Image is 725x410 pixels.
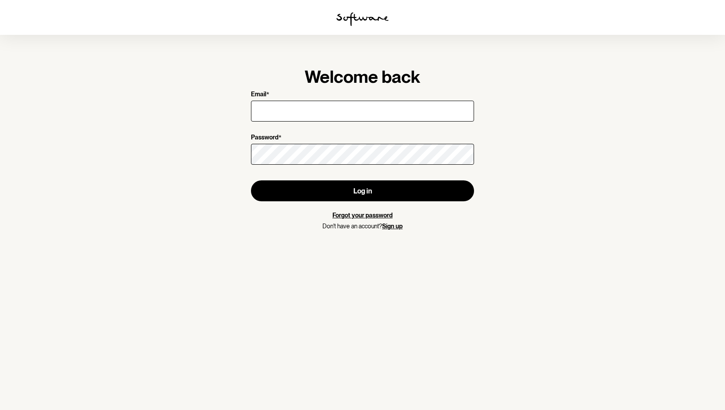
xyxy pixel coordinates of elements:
[336,12,389,26] img: software logo
[251,134,278,142] p: Password
[251,66,474,87] h1: Welcome back
[332,212,393,219] a: Forgot your password
[251,223,474,230] p: Don't have an account?
[251,180,474,201] button: Log in
[382,223,403,230] a: Sign up
[251,91,266,99] p: Email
